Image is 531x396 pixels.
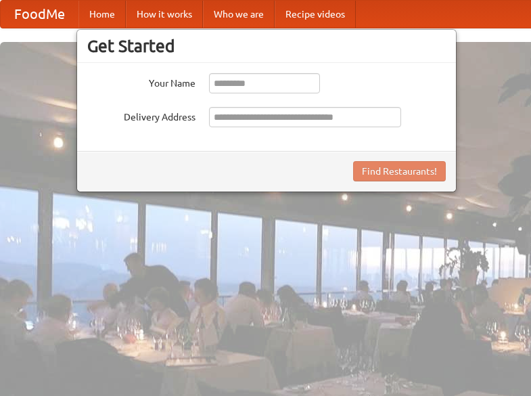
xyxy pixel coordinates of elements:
[126,1,203,28] a: How it works
[275,1,356,28] a: Recipe videos
[78,1,126,28] a: Home
[87,73,195,90] label: Your Name
[1,1,78,28] a: FoodMe
[87,36,446,56] h3: Get Started
[353,161,446,181] button: Find Restaurants!
[203,1,275,28] a: Who we are
[87,107,195,124] label: Delivery Address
